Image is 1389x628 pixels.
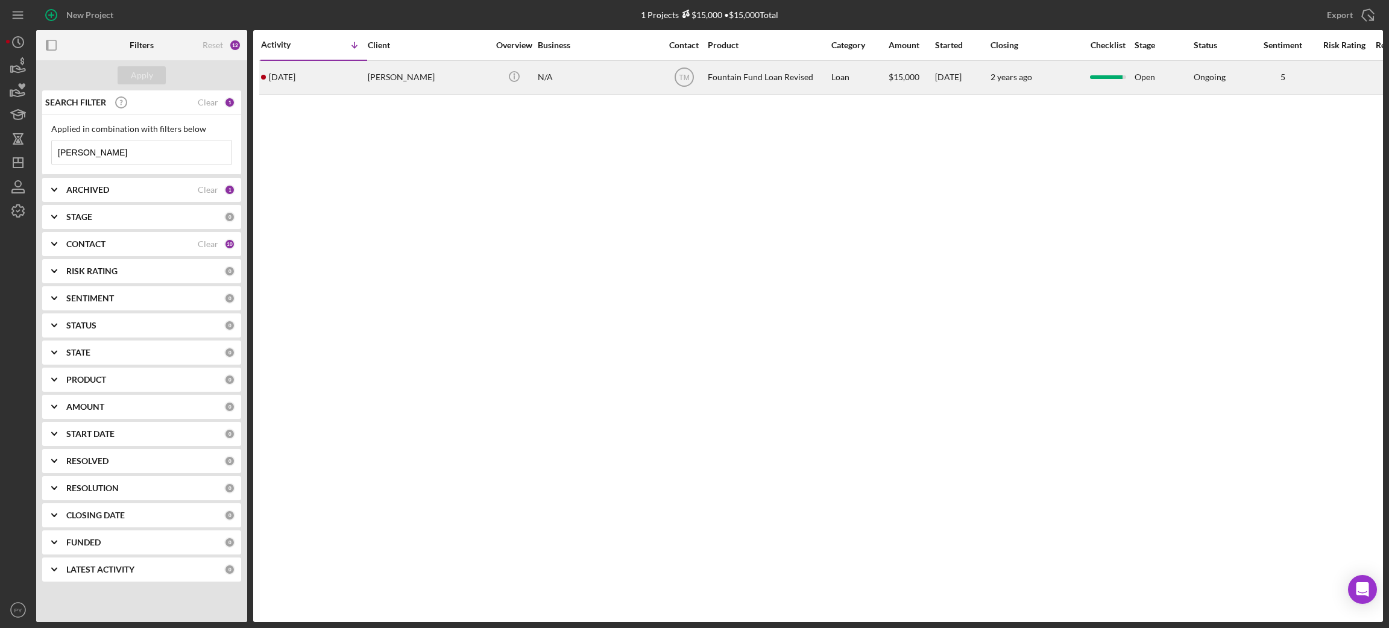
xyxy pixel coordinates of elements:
div: 1 Projects • $15,000 Total [641,10,778,20]
div: Apply [131,66,153,84]
div: Clear [198,239,218,249]
b: RESOLUTION [66,483,119,493]
b: RESOLVED [66,456,109,466]
div: Overview [491,40,537,50]
time: 2025-09-11 14:51 [269,72,295,82]
div: 10 [224,239,235,250]
b: STATUS [66,321,96,330]
time: 2 years ago [991,72,1032,82]
div: 0 [224,374,235,385]
div: 0 [224,537,235,548]
button: PY [6,598,30,622]
div: 0 [224,293,235,304]
div: 5 [1253,72,1313,82]
div: 0 [224,266,235,277]
b: ARCHIVED [66,185,109,195]
div: 0 [224,510,235,521]
div: Open Intercom Messenger [1348,575,1377,604]
b: STAGE [66,212,92,222]
div: Reset [203,40,223,50]
div: Clear [198,98,218,107]
div: Category [831,40,887,50]
div: 0 [224,212,235,222]
button: New Project [36,3,125,27]
div: Closing [991,40,1081,50]
div: 0 [224,347,235,358]
div: Open [1135,61,1192,93]
button: Apply [118,66,166,84]
div: New Project [66,3,113,27]
div: Fountain Fund Loan Revised [708,61,828,93]
text: TM [679,74,689,82]
button: Export [1315,3,1383,27]
b: FUNDED [66,538,101,547]
b: PRODUCT [66,375,106,385]
div: 0 [224,564,235,575]
div: Product [708,40,828,50]
b: SEARCH FILTER [45,98,106,107]
div: Loan [831,61,887,93]
div: $15,000 [679,10,722,20]
div: 1 [224,184,235,195]
b: CONTACT [66,239,106,249]
div: 0 [224,401,235,412]
div: Ongoing [1194,72,1226,82]
div: 0 [224,483,235,494]
div: Started [935,40,989,50]
div: Stage [1135,40,1192,50]
div: Checklist [1082,40,1133,50]
b: Filters [130,40,154,50]
div: 1 [224,97,235,108]
b: SENTIMENT [66,294,114,303]
div: Applied in combination with filters below [51,124,232,134]
b: CLOSING DATE [66,510,125,520]
div: Status [1194,40,1252,50]
div: Business [538,40,658,50]
text: PY [14,607,22,614]
b: RISK RATING [66,266,118,276]
div: [DATE] [935,61,989,93]
div: Activity [261,40,314,49]
div: [PERSON_NAME] [368,61,488,93]
div: 0 [224,456,235,466]
div: 0 [224,320,235,331]
div: Amount [889,40,934,50]
div: Export [1327,3,1353,27]
div: Risk Rating [1314,40,1375,50]
div: Client [368,40,488,50]
b: LATEST ACTIVITY [66,565,134,574]
div: N/A [538,61,658,93]
div: Sentiment [1253,40,1313,50]
div: 12 [229,39,241,51]
span: $15,000 [889,72,919,82]
div: Clear [198,185,218,195]
b: STATE [66,348,90,357]
b: AMOUNT [66,402,104,412]
div: Contact [661,40,707,50]
b: START DATE [66,429,115,439]
div: 0 [224,429,235,439]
